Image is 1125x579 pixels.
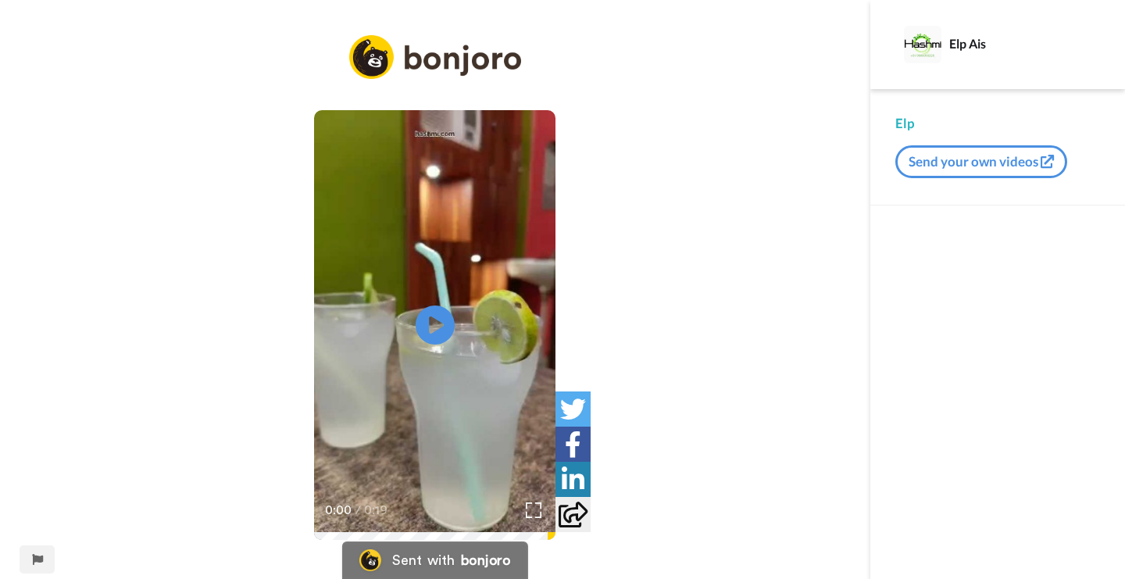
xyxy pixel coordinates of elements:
span: / [355,501,361,520]
div: Elp [895,114,1100,133]
img: logo_full.png [349,35,521,80]
span: 0:00 [325,501,352,520]
div: bonjoro [461,553,511,567]
a: Bonjoro LogoSent withbonjoro [342,541,528,579]
div: Elp Ais [949,36,1099,51]
img: Profile Image [904,26,941,63]
img: Full screen [526,502,541,518]
span: 0:19 [364,501,391,520]
button: Send your own videos [895,145,1067,178]
div: Sent with [392,553,455,567]
img: Bonjoro Logo [359,549,381,571]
